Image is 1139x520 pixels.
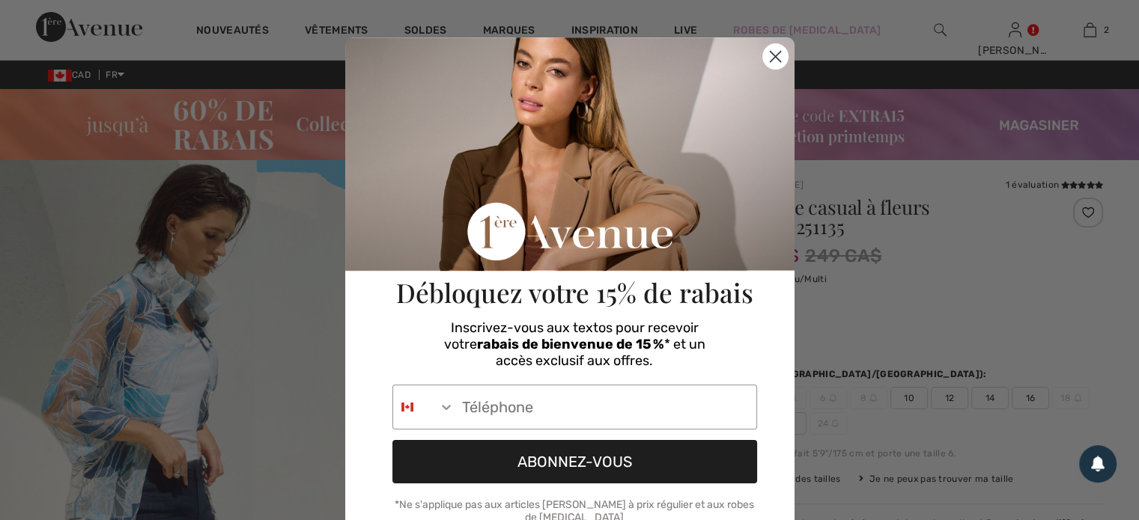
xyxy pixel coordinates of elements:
[34,10,64,24] span: Aide
[455,385,756,429] input: Téléphone
[392,440,757,483] button: ABONNEZ-VOUS
[477,336,664,352] span: rabais de bienvenue de 15 %
[444,319,705,369] span: Inscrivez-vous aux textos pour recevoir votre * et un accès exclusif aux offres.
[762,43,789,70] button: Close dialog
[396,275,753,310] span: Débloquez votre 15% de rabais
[393,385,455,429] button: Search Countries
[401,401,413,413] img: Canada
